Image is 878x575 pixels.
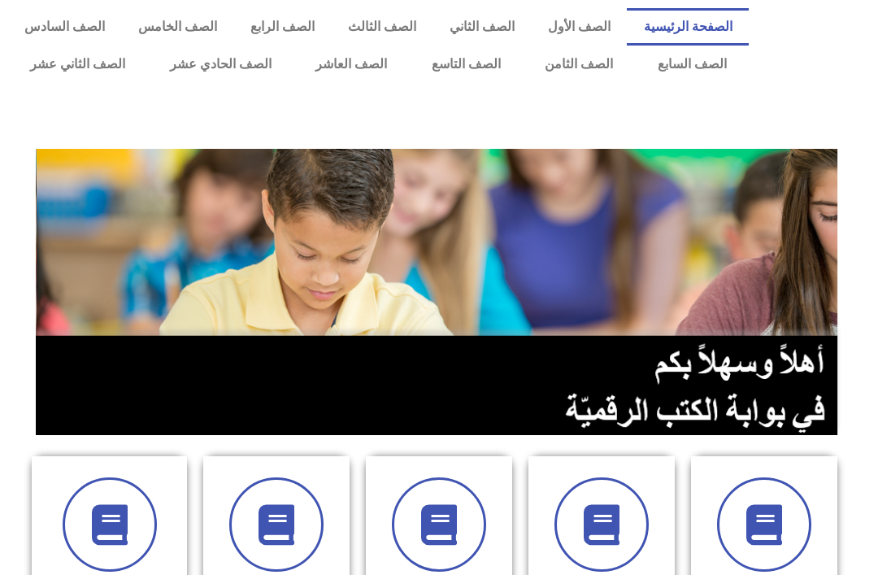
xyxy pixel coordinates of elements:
[147,46,293,83] a: الصف الحادي عشر
[8,8,122,46] a: الصف السادس
[234,8,332,46] a: الصف الرابع
[432,8,531,46] a: الصف الثاني
[523,46,636,83] a: الصف الثامن
[8,46,148,83] a: الصف الثاني عشر
[635,46,749,83] a: الصف السابع
[627,8,749,46] a: الصفحة الرئيسية
[531,8,627,46] a: الصف الأول
[293,46,410,83] a: الصف العاشر
[409,46,523,83] a: الصف التاسع
[332,8,433,46] a: الصف الثالث
[122,8,234,46] a: الصف الخامس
